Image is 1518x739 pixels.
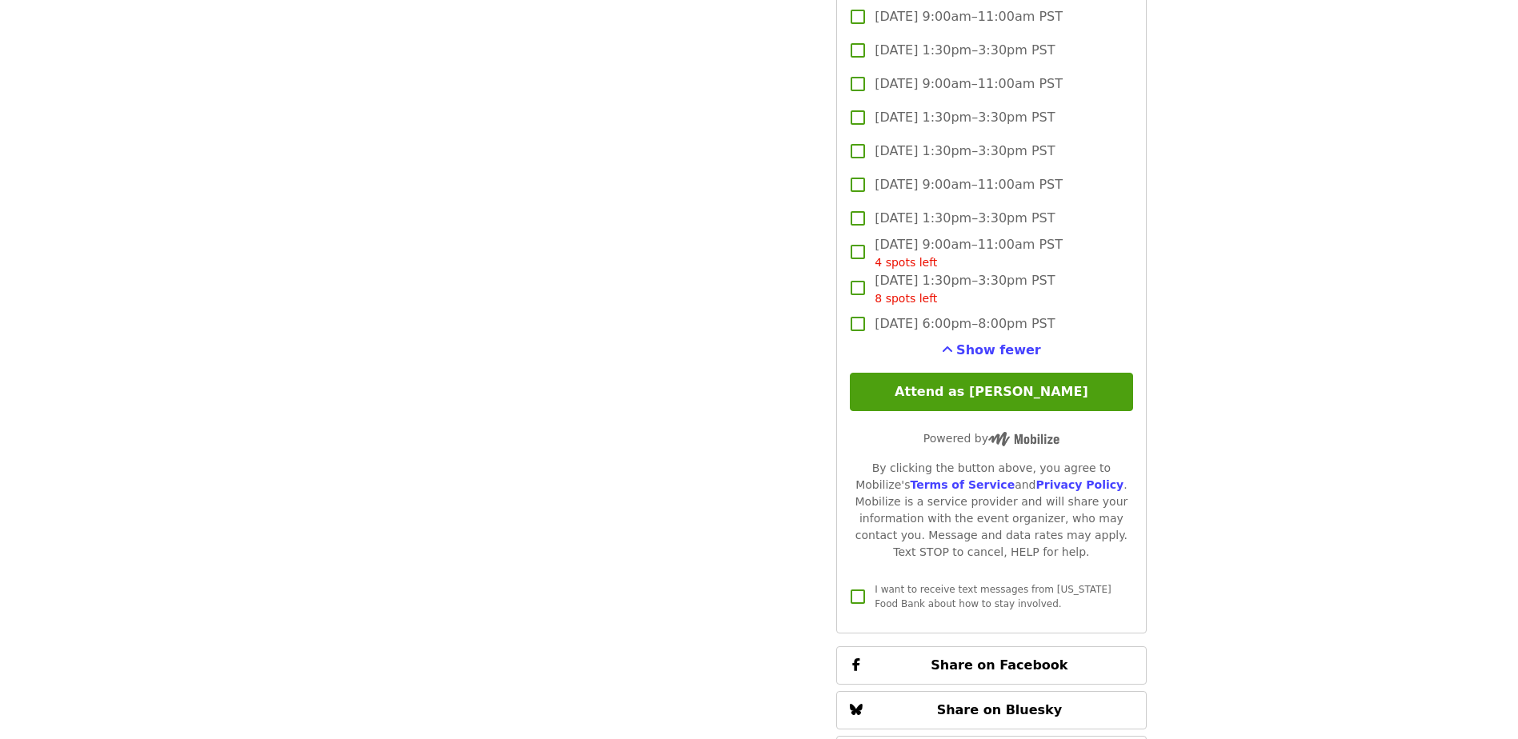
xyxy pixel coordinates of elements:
button: Share on Facebook [836,646,1146,685]
span: Show fewer [956,342,1041,358]
button: See more timeslots [942,341,1041,360]
span: Share on Bluesky [937,702,1063,717]
span: Powered by [923,432,1059,445]
button: Attend as [PERSON_NAME] [850,373,1132,411]
span: [DATE] 9:00am–11:00am PST [875,74,1063,94]
span: [DATE] 6:00pm–8:00pm PST [875,314,1055,334]
a: Privacy Policy [1035,478,1123,491]
span: [DATE] 9:00am–11:00am PST [875,7,1063,26]
span: [DATE] 9:00am–11:00am PST [875,175,1063,194]
img: Powered by Mobilize [988,432,1059,446]
span: [DATE] 9:00am–11:00am PST [875,235,1063,271]
a: Terms of Service [910,478,1015,491]
div: By clicking the button above, you agree to Mobilize's and . Mobilize is a service provider and wi... [850,460,1132,561]
span: [DATE] 1:30pm–3:30pm PST [875,271,1055,307]
span: 8 spots left [875,292,937,305]
span: [DATE] 1:30pm–3:30pm PST [875,209,1055,228]
span: I want to receive text messages from [US_STATE] Food Bank about how to stay involved. [875,584,1111,609]
span: [DATE] 1:30pm–3:30pm PST [875,108,1055,127]
button: Share on Bluesky [836,691,1146,729]
span: Share on Facebook [931,657,1067,673]
span: [DATE] 1:30pm–3:30pm PST [875,41,1055,60]
span: 4 spots left [875,256,937,269]
span: [DATE] 1:30pm–3:30pm PST [875,142,1055,161]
